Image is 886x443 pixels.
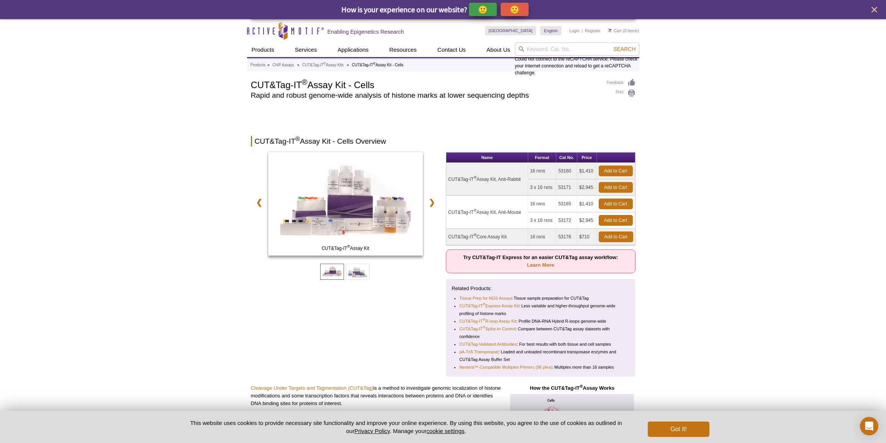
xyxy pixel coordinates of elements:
td: $710 [577,229,597,245]
td: 16 rxns [528,229,557,245]
sup: ® [373,62,375,66]
sup: ® [347,244,350,249]
sup: ® [483,326,485,330]
p: 🙁 [510,5,519,14]
a: Learn More [527,262,554,268]
sup: ® [295,136,300,142]
a: CUT&Tag-IT®R-loop Assay Kit [459,317,516,325]
p: is a method to investigate genomic localization of histone modifications and some transcription f... [251,384,503,407]
button: Got it! [648,422,709,437]
a: CUT&Tag-IT®Express Assay Kit [459,302,519,310]
td: 53172 [556,212,577,229]
td: $1,410 [577,196,597,212]
h2: Enabling Epigenetics Research [328,28,404,35]
a: CUT&Tag-IT Assay Kit [268,152,423,258]
a: Add to Cart [599,182,633,193]
p: 🙂 [478,5,488,14]
a: Add to Cart [599,199,633,209]
span: Search [613,46,635,52]
li: » [297,63,300,67]
a: Services [290,43,322,57]
li: : For best results with both tissue and cell samples [459,340,623,348]
td: 16 rxns [528,196,557,212]
li: | [582,26,583,35]
span: CUT&Tag-IT Assay Kit [270,244,421,252]
sup: ® [474,208,477,213]
a: Login [569,28,580,33]
sup: ® [474,176,477,180]
a: CUT&Tag-IT®Assay Kits [302,62,344,69]
a: Print [607,89,635,97]
p: This website uses cookies to provide necessary site functionality and improve your online experie... [177,419,635,435]
button: Search [611,46,638,53]
td: 53160 [556,163,577,179]
input: Keyword, Cat. No. [515,43,639,56]
span: How is your experience on our website? [341,5,467,14]
div: Open Intercom Messenger [860,417,878,435]
li: (0 items) [608,26,639,35]
li: » [347,63,349,67]
a: Applications [333,43,373,57]
h2: Rapid and robust genome-wide analysis of histone marks at lower sequencing depths [251,92,599,99]
a: Register [585,28,601,33]
td: CUT&Tag-IT Assay Kit, Anti-Rabbit [446,163,528,196]
sup: ® [474,233,477,237]
h1: CUT&Tag-IT Assay Kit - Cells [251,79,599,90]
td: 53176 [556,229,577,245]
td: $2,945 [577,179,597,196]
td: 53165 [556,196,577,212]
li: CUT&Tag-IT Assay Kit - Cells [352,63,403,67]
li: : Less variable and higher-throughput genome-wide profiling of histone marks [459,302,623,317]
strong: Try CUT&Tag-IT Express for an easier CUT&Tag assay workflow: [463,254,618,268]
a: CUT&Tag-IT®Spike-In Control [459,325,516,333]
a: Add to Cart [599,231,633,242]
img: CUT&Tag-IT Assay Kit [268,152,423,256]
a: Nextera™-Compatible Multiplex Primers (96 plex) [459,363,552,371]
td: CUT&Tag-IT Core Assay Kit [446,229,528,245]
a: ❯ [424,194,440,211]
p: Related Products: [452,285,630,292]
a: Add to Cart [599,166,633,176]
a: ❮ [251,194,267,211]
a: Cart [608,28,622,33]
h2: CUT&Tag-IT Assay Kit - Cells Overview [251,136,635,146]
div: Could not connect to the reCAPTCHA service. Please check your internet connection and reload to g... [515,43,639,76]
td: $2,945 [577,212,597,229]
td: 53171 [556,179,577,196]
td: CUT&Tag-IT Assay Kit, Anti-Mouse [446,196,528,229]
th: Cat No. [556,153,577,163]
a: Resources [385,43,421,57]
li: : Compare between CUT&Tag assay datasets with confidence [459,325,623,340]
sup: ® [580,384,583,389]
a: ChIP Assays [272,62,294,69]
th: Name [446,153,528,163]
td: 16 rxns [528,163,557,179]
li: Tissue sample preparation for CUT&Tag [459,294,623,302]
a: [GEOGRAPHIC_DATA] [485,26,537,35]
sup: ® [483,303,485,307]
a: Cleavage Under Targets and Tagmentation (CUT&Tag) [251,385,373,391]
a: Products [247,43,279,57]
a: About Us [482,43,515,57]
a: Privacy Policy [354,428,390,434]
strong: How the CUT&Tag-IT Assay Works [530,385,614,391]
a: CUT&Tag-Validated Antibodies [459,340,517,348]
a: English [540,26,562,35]
a: Add to Cart [599,215,633,226]
td: $1,410 [577,163,597,179]
img: Your Cart [608,28,612,32]
a: pA-Tn5 Transposase [459,348,498,356]
a: Contact Us [433,43,470,57]
li: : Multiplex more than 16 samples [459,363,623,371]
th: Format [528,153,557,163]
a: Tissue Prep for NGS Assays: [459,294,514,302]
a: Feedback [607,79,635,87]
sup: ® [302,78,308,86]
button: cookie settings [426,428,464,434]
li: : Profile DNA-RNA Hybrid R-loops genome-wide [459,317,623,325]
sup: ® [324,62,326,66]
li: : Loaded and unloaded recombinant transposase enzymes and CUT&Tag Assay Buffer Set [459,348,623,363]
sup: ® [483,318,485,322]
button: close [870,5,879,15]
li: » [267,63,270,67]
